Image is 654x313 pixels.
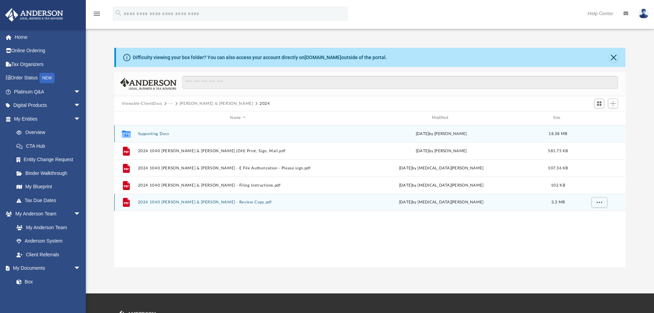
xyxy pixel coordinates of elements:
div: Difficulty viewing your box folder? You can also access your account directly on outside of the p... [133,54,387,61]
button: ··· [169,101,173,107]
span: arrow_drop_down [74,99,88,113]
a: Meeting Minutes [10,289,88,302]
div: grid [114,125,626,267]
div: by [MEDICAL_DATA][PERSON_NAME] [341,199,541,205]
a: Platinum Q&Aarrow_drop_down [5,85,91,99]
span: 18.38 MB [549,132,567,135]
a: Digital Productsarrow_drop_down [5,99,91,112]
input: Search files and folders [182,76,618,89]
button: Close [609,53,618,62]
button: Add [608,99,618,108]
a: My Anderson Teamarrow_drop_down [5,207,88,221]
a: CTA Hub [10,139,91,153]
span: 3.3 MB [551,200,565,204]
div: [DATE] by [PERSON_NAME] [341,131,541,137]
a: My Entitiesarrow_drop_down [5,112,91,126]
img: Anderson Advisors Platinum Portal [3,8,65,22]
div: by [MEDICAL_DATA][PERSON_NAME] [341,182,541,188]
div: id [575,115,623,121]
span: [DATE] [399,166,412,170]
a: Box [10,275,84,289]
a: [DOMAIN_NAME] [305,55,341,60]
a: Overview [10,126,91,139]
span: arrow_drop_down [74,85,88,99]
a: menu [93,13,101,18]
button: More options [591,197,607,208]
i: search [115,9,122,17]
span: 102 KB [551,183,565,187]
div: by [MEDICAL_DATA][PERSON_NAME] [341,165,541,171]
a: Order StatusNEW [5,71,91,85]
div: [DATE] by [PERSON_NAME] [341,148,541,154]
div: id [117,115,135,121]
a: Online Ordering [5,44,91,58]
button: [PERSON_NAME] & [PERSON_NAME] [180,101,253,107]
div: NEW [39,73,55,83]
span: arrow_drop_down [74,207,88,221]
a: Tax Organizers [5,57,91,71]
button: 2024 [260,101,270,107]
a: My Anderson Team [10,221,84,234]
div: Modified [341,115,541,121]
button: 2024 1040 [PERSON_NAME] & [PERSON_NAME] - Filing Instructions.pdf [138,183,338,188]
button: Switch to Grid View [594,99,605,108]
a: Binder Walkthrough [10,166,91,180]
a: My Documentsarrow_drop_down [5,261,88,275]
button: Supporting Docs [138,132,338,136]
span: 107.36 KB [548,166,568,170]
a: Tax Due Dates [10,193,91,207]
button: 2024 1040 [PERSON_NAME] & [PERSON_NAME] (OH) Print, Sign, Mail.pdf [138,149,338,153]
a: My Blueprint [10,180,88,194]
a: Anderson System [10,234,88,248]
span: [DATE] [399,183,412,187]
button: 2024 1040 [PERSON_NAME] & [PERSON_NAME] - E File Authorization - Please sign.pdf [138,166,338,170]
div: Name [137,115,338,121]
span: arrow_drop_down [74,261,88,276]
span: 581.75 KB [548,149,568,153]
span: arrow_drop_down [74,112,88,126]
button: 2024 1040 [PERSON_NAME] & [PERSON_NAME] - Review Copy.pdf [138,200,338,204]
i: menu [93,10,101,18]
div: Size [544,115,572,121]
img: User Pic [639,9,649,19]
span: [DATE] [399,200,412,204]
button: Viewable-ClientDocs [122,101,162,107]
a: Home [5,30,91,44]
a: Entity Change Request [10,153,91,167]
a: Client Referrals [10,248,88,261]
